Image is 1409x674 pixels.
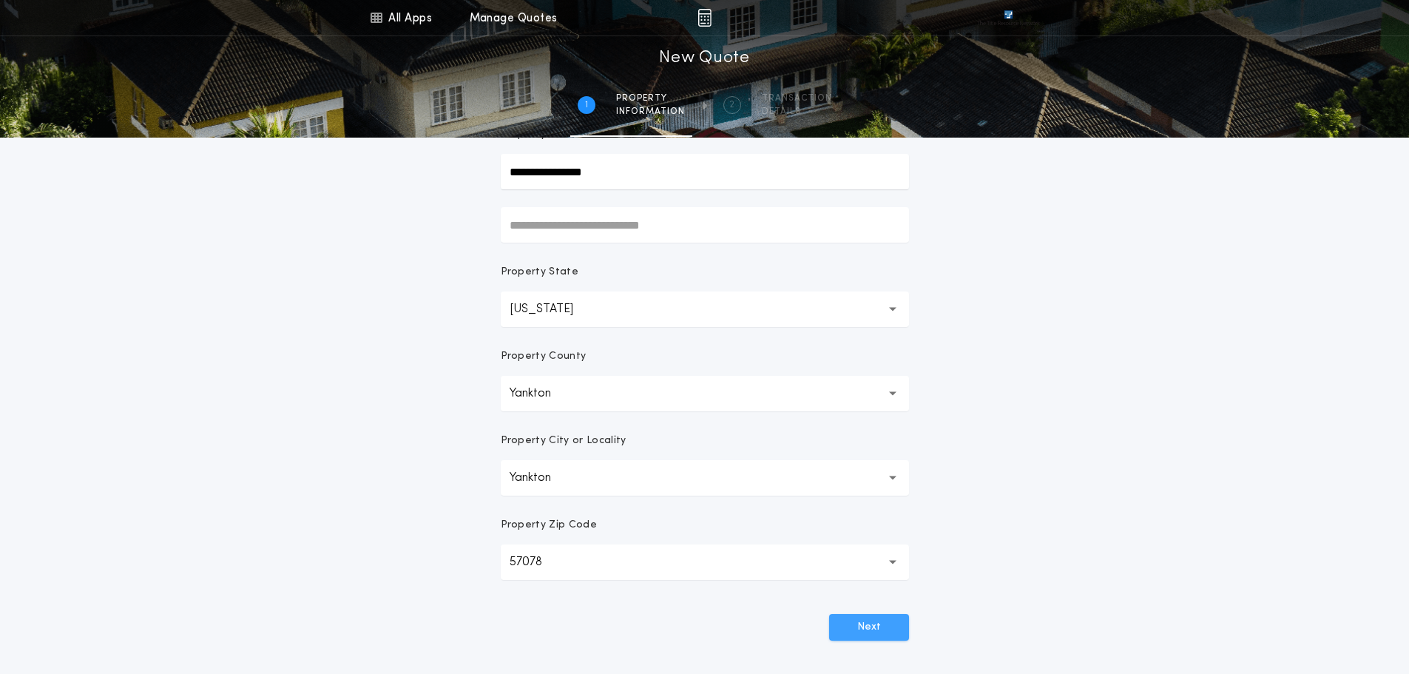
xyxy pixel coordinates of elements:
[501,434,626,448] p: Property City or Locality
[729,99,734,111] h2: 2
[829,614,909,641] button: Next
[659,47,749,70] h1: New Quote
[510,553,566,571] p: 57078
[762,92,832,104] span: Transaction
[501,291,909,327] button: [US_STATE]
[697,9,712,27] img: img
[616,92,685,104] span: Property
[616,106,685,118] span: information
[501,518,597,533] p: Property Zip Code
[501,460,909,496] button: Yankton
[585,99,588,111] h2: 1
[501,376,909,411] button: Yankton
[501,545,909,580] button: 57078
[510,300,597,318] p: [US_STATE]
[977,10,1039,25] img: vs-icon
[762,106,832,118] span: details
[501,349,587,364] p: Property County
[501,265,578,280] p: Property State
[510,385,575,402] p: Yankton
[510,469,575,487] p: Yankton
